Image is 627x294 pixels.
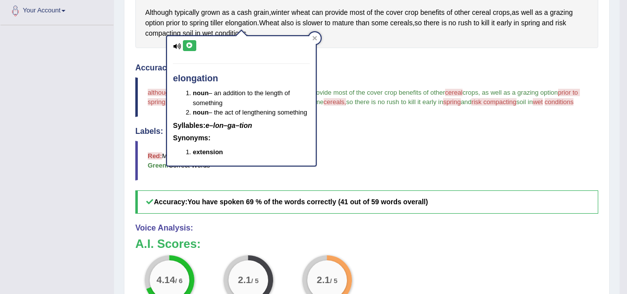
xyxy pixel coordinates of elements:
h4: elongation [173,74,310,84]
span: Click to see word definition [222,7,229,18]
span: Click to see word definition [271,7,289,18]
span: Click to see word definition [182,18,188,28]
span: Click to see word definition [447,7,453,18]
span: Click to see word definition [211,18,224,28]
span: Click to see word definition [325,18,331,28]
span: Click to see word definition [350,7,365,18]
span: although typically [148,89,197,96]
span: wet [533,98,543,106]
span: Click to see word definition [333,18,354,28]
h4: Accuracy Comparison for Reading Scores: [135,63,598,72]
small: / 6 [175,278,183,285]
span: Click to see word definition [491,18,495,28]
big: 2.1 [317,275,331,286]
big: 4.14 [157,275,175,286]
span: Click to see word definition [291,7,310,18]
small: / 5 [330,278,338,285]
span: Click to see word definition [281,18,294,28]
span: Click to see word definition [190,18,209,28]
span: crops [462,89,478,96]
span: Click to see word definition [259,18,279,28]
span: Click to see word definition [202,28,213,39]
span: and [461,98,472,106]
span: Click to see word definition [237,7,252,18]
big: 2.1 [238,275,252,286]
span: Click to see word definition [195,28,200,39]
span: Click to see word definition [512,7,519,18]
b: noun [193,109,209,116]
span: Click to see word definition [182,28,193,39]
span: Click to see word definition [201,7,220,18]
span: Click to see word definition [473,18,479,28]
span: Click to see word definition [420,7,445,18]
span: Click to see word definition [145,18,164,28]
span: Click to see word definition [367,7,373,18]
span: Click to see word definition [356,18,369,28]
b: noun [193,89,209,97]
li: – an addition to the length of something [193,88,310,107]
span: , [478,89,480,96]
h5: Synonyms: [173,134,310,142]
span: Click to see word definition [449,18,456,28]
b: A.I. Scores: [135,237,201,250]
span: Click to see word definition [231,7,235,18]
span: Click to see word definition [145,7,172,18]
span: can provide most of the cover crop benefits of other [298,89,445,96]
span: Click to see word definition [296,18,301,28]
blockquote: Missed/Mispronounced Words Correct Words [135,141,598,180]
h4: Voice Analysis: [135,224,598,233]
span: Click to see word definition [442,18,447,28]
span: Click to see word definition [414,18,422,28]
span: Click to see word definition [521,7,533,18]
b: extension [193,148,223,156]
span: Click to see word definition [225,18,257,28]
span: cereal [445,89,462,96]
span: as well as a grazing option [482,89,558,96]
span: Click to see word definition [521,18,540,28]
h4: Labels: [135,127,598,136]
h5: Syllables: [173,122,310,129]
span: Click to see word definition [513,18,519,28]
span: cereals, [324,98,346,106]
em: e–lon–ga–tion [205,121,252,129]
span: Click to see word definition [174,7,199,18]
span: Click to see word definition [472,7,491,18]
span: Click to see word definition [215,28,246,39]
span: soil in [516,98,533,106]
span: Click to see word definition [542,18,553,28]
span: Click to see word definition [535,7,542,18]
span: spring [443,98,460,106]
span: Click to see word definition [493,7,510,18]
small: / 5 [251,278,259,285]
span: Click to see word definition [386,7,403,18]
b: You have spoken 69 % of the words correctly (41 out of 59 words overall) [187,198,428,206]
span: Click to see word definition [145,28,181,39]
span: Click to see word definition [254,7,269,18]
b: Red: [148,152,162,160]
span: Click to see word definition [374,7,384,18]
h5: Accuracy: [135,190,598,214]
span: Click to see word definition [166,18,180,28]
span: conditions [545,98,574,106]
span: Click to see word definition [325,7,348,18]
span: Click to see word definition [555,18,566,28]
li: – the act of lengthening something [193,108,310,117]
span: Click to see word definition [550,7,573,18]
span: Click to see word definition [371,18,388,28]
span: Click to see word definition [390,18,412,28]
span: Click to see word definition [424,18,440,28]
span: so there is no rush to kill it early in [346,98,443,106]
span: Click to see word definition [454,7,470,18]
span: Click to see word definition [303,18,323,28]
span: Click to see word definition [497,18,512,28]
span: Click to see word definition [405,7,418,18]
span: Click to see word definition [458,18,471,28]
span: risk compacting [471,98,516,106]
span: Click to see word definition [481,18,489,28]
span: Click to see word definition [312,7,323,18]
span: prior to spring tiller elongation. wheat [148,89,580,106]
b: Green: [148,162,169,169]
span: Click to see word definition [544,7,548,18]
